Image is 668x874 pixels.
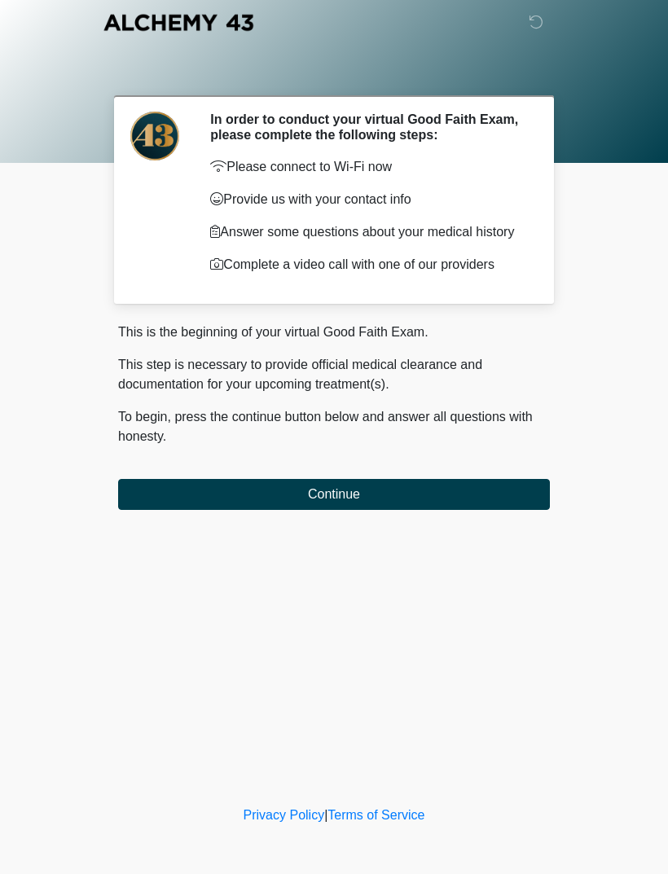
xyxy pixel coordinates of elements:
[118,355,550,394] p: This step is necessary to provide official medical clearance and documentation for your upcoming ...
[118,323,550,342] p: This is the beginning of your virtual Good Faith Exam.
[210,157,525,177] p: Please connect to Wi-Fi now
[210,112,525,143] h2: In order to conduct your virtual Good Faith Exam, please complete the following steps:
[210,190,525,209] p: Provide us with your contact info
[324,808,327,822] a: |
[327,808,424,822] a: Terms of Service
[118,479,550,510] button: Continue
[106,59,562,89] h1: ‎ ‎ ‎ ‎
[210,255,525,274] p: Complete a video call with one of our providers
[244,808,325,822] a: Privacy Policy
[102,12,255,33] img: Alchemy 43 Logo
[210,222,525,242] p: Answer some questions about your medical history
[130,112,179,160] img: Agent Avatar
[118,407,550,446] p: To begin, press the continue button below and answer all questions with honesty.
